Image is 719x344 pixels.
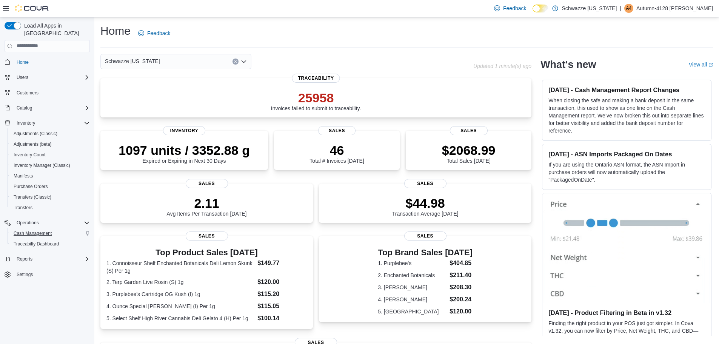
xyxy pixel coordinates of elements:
dd: $200.24 [450,295,473,304]
dd: $120.00 [257,278,307,287]
p: 2.11 [167,196,247,211]
span: Adjustments (Classic) [14,131,57,137]
a: Cash Management [11,229,55,238]
button: Catalog [2,103,93,113]
button: Transfers (Classic) [8,192,93,202]
p: 1097 units / 3352.88 g [119,143,250,158]
button: Cash Management [8,228,93,239]
a: Feedback [491,1,529,16]
p: Schwazze [US_STATE] [562,4,617,13]
span: Feedback [503,5,526,12]
a: Home [14,58,32,67]
span: Inventory Count [11,150,90,159]
span: Users [17,74,28,80]
button: Adjustments (Classic) [8,128,93,139]
p: When closing the safe and making a bank deposit in the same transaction, this used to show as one... [548,97,705,134]
button: Clear input [232,59,239,65]
button: Operations [2,218,93,228]
span: Inventory [17,120,35,126]
dd: $120.00 [450,307,473,316]
dd: $149.77 [257,259,307,268]
span: A4 [626,4,632,13]
a: Traceabilty Dashboard [11,239,62,248]
dd: $115.05 [257,302,307,311]
button: Inventory [14,119,38,128]
dt: 3. Purplebee's Cartridge OG Kush (I) 1g [106,290,254,298]
input: Dark Mode [533,5,548,12]
span: Adjustments (Classic) [11,129,90,138]
span: Customers [14,88,90,97]
dt: 3. [PERSON_NAME] [378,284,446,291]
button: Manifests [8,171,93,181]
span: Inventory [14,119,90,128]
span: Traceabilty Dashboard [11,239,90,248]
p: Autumn-4128 [PERSON_NAME] [636,4,713,13]
span: Home [14,57,90,67]
a: Settings [14,270,36,279]
p: $44.98 [392,196,459,211]
span: Transfers (Classic) [11,193,90,202]
div: Autumn-4128 Mares [624,4,633,13]
a: Transfers [11,203,35,212]
dd: $100.14 [257,314,307,323]
h3: Top Brand Sales [DATE] [378,248,473,257]
h3: [DATE] - Cash Management Report Changes [548,86,705,94]
span: Settings [14,270,90,279]
span: Sales [404,179,446,188]
span: Sales [186,231,228,241]
span: Sales [450,126,488,135]
span: Customers [17,90,38,96]
svg: External link [708,63,713,67]
p: Updated 1 minute(s) ago [473,63,531,69]
button: Reports [2,254,93,264]
span: Purchase Orders [14,184,48,190]
div: Total # Invoices [DATE] [309,143,364,164]
button: Adjustments (beta) [8,139,93,150]
span: Settings [17,271,33,278]
span: Purchase Orders [11,182,90,191]
h1: Home [100,23,131,39]
button: Inventory [2,118,93,128]
a: Transfers (Classic) [11,193,54,202]
a: Purchase Orders [11,182,51,191]
span: Manifests [11,171,90,180]
span: Manifests [14,173,33,179]
button: Catalog [14,103,35,113]
p: 25958 [271,90,361,105]
span: Adjustments (beta) [11,140,90,149]
p: 46 [309,143,364,158]
dd: $115.20 [257,290,307,299]
span: Cash Management [14,230,52,236]
span: Users [14,73,90,82]
dt: 5. Select Shelf High River Cannabis Deli Gelato 4 (H) Per 1g [106,315,254,322]
span: Home [17,59,29,65]
span: Feedback [147,29,170,37]
span: Traceabilty Dashboard [14,241,59,247]
span: Inventory Count [14,152,46,158]
span: Catalog [17,105,32,111]
button: Purchase Orders [8,181,93,192]
a: Feedback [135,26,173,41]
p: If you are using the Ontario ASN format, the ASN Import in purchase orders will now automatically... [548,161,705,184]
span: Sales [318,126,356,135]
button: Settings [2,269,93,280]
span: Inventory [163,126,205,135]
span: Catalog [14,103,90,113]
span: Transfers [14,205,32,211]
div: Invoices failed to submit to traceability. [271,90,361,111]
a: Customers [14,88,42,97]
button: Users [14,73,31,82]
button: Inventory Manager (Classic) [8,160,93,171]
span: Inventory Manager (Classic) [11,161,90,170]
span: Dark Mode [533,12,533,13]
span: Inventory Manager (Classic) [14,162,70,168]
span: Sales [404,231,446,241]
button: Users [2,72,93,83]
p: $2068.99 [442,143,496,158]
button: Inventory Count [8,150,93,160]
span: Operations [17,220,39,226]
a: Adjustments (beta) [11,140,55,149]
nav: Complex example [5,54,90,300]
span: Load All Apps in [GEOGRAPHIC_DATA] [21,22,90,37]
img: Cova [15,5,49,12]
